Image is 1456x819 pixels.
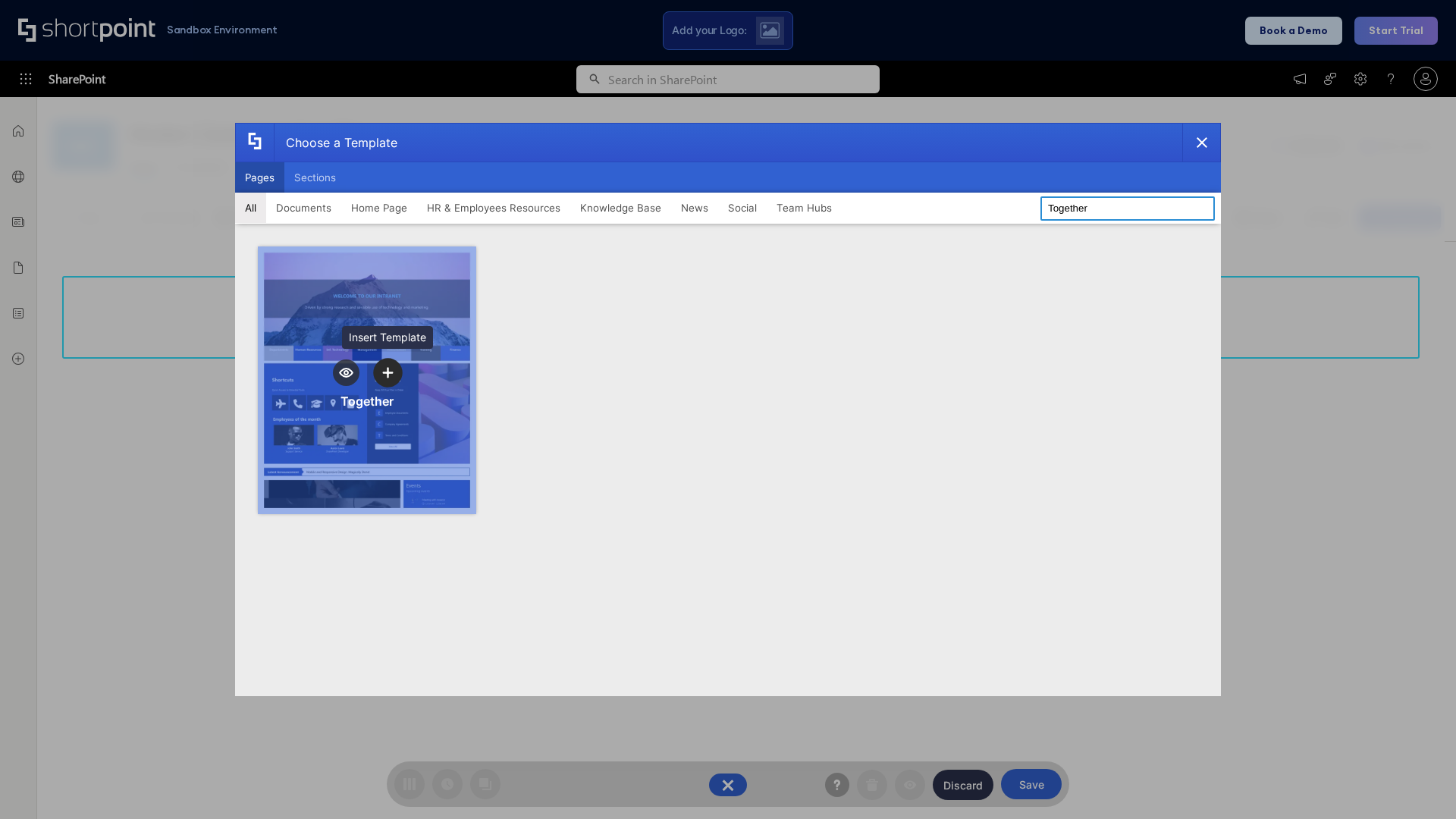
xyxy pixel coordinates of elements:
[340,394,394,409] div: Together
[235,162,284,193] button: Pages
[235,193,266,223] button: All
[718,193,767,223] button: Social
[767,193,842,223] button: Team Hubs
[1040,196,1215,221] input: Search
[570,193,671,223] button: Knowledge Base
[235,123,1221,696] div: template selector
[1380,746,1456,819] iframe: Chat Widget
[284,162,346,193] button: Sections
[341,193,417,223] button: Home Page
[417,193,570,223] button: HR & Employees Resources
[671,193,718,223] button: News
[274,124,397,162] div: Choose a Template
[266,193,341,223] button: Documents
